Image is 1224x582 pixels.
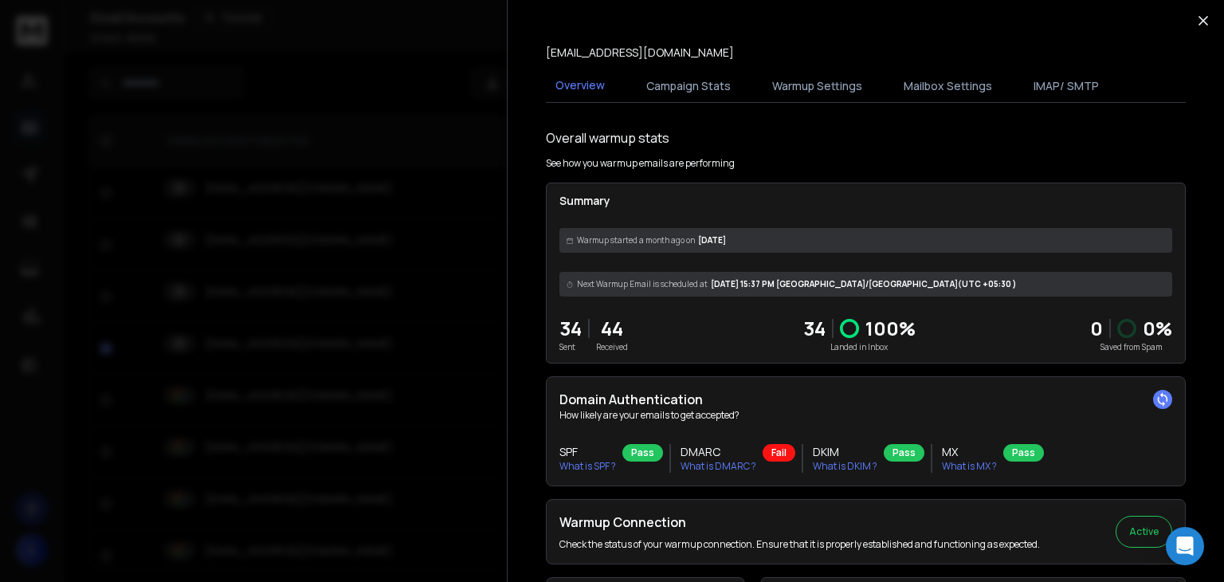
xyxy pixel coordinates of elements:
h3: DKIM [813,444,877,460]
p: Summary [559,193,1172,209]
button: Mailbox Settings [894,69,1002,104]
p: What is SPF ? [559,460,616,473]
p: 0 % [1143,316,1172,341]
p: [EMAIL_ADDRESS][DOMAIN_NAME] [546,45,734,61]
p: Sent [559,341,582,353]
button: Campaign Stats [637,69,740,104]
span: Warmup started a month ago on [577,234,695,246]
p: What is DKIM ? [813,460,877,473]
p: 34 [559,316,582,341]
p: 44 [596,316,628,341]
h3: MX [942,444,997,460]
div: Pass [1003,444,1044,462]
p: 34 [803,316,826,341]
div: [DATE] 15:37 PM [GEOGRAPHIC_DATA]/[GEOGRAPHIC_DATA] (UTC +05:30 ) [559,272,1172,297]
strong: 0 [1090,315,1103,341]
div: Pass [884,444,924,462]
button: Warmup Settings [763,69,872,104]
h1: Overall warmup stats [546,128,669,147]
p: Landed in Inbox [803,341,916,353]
h3: SPF [559,444,616,460]
span: Next Warmup Email is scheduled at [577,278,708,290]
p: See how you warmup emails are performing [546,157,735,170]
h2: Warmup Connection [559,513,1040,532]
p: Check the status of your warmup connection. Ensure that it is properly established and functionin... [559,538,1040,551]
p: What is MX ? [942,460,997,473]
div: Fail [763,444,795,462]
button: Overview [546,68,614,104]
div: Pass [622,444,663,462]
p: How likely are your emails to get accepted? [559,409,1172,422]
div: Open Intercom Messenger [1166,527,1204,565]
h3: DMARC [681,444,756,460]
button: IMAP/ SMTP [1024,69,1108,104]
h2: Domain Authentication [559,390,1172,409]
div: [DATE] [559,228,1172,253]
p: What is DMARC ? [681,460,756,473]
button: Active [1116,516,1172,548]
p: Saved from Spam [1090,341,1172,353]
p: 100 % [865,316,916,341]
p: Received [596,341,628,353]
